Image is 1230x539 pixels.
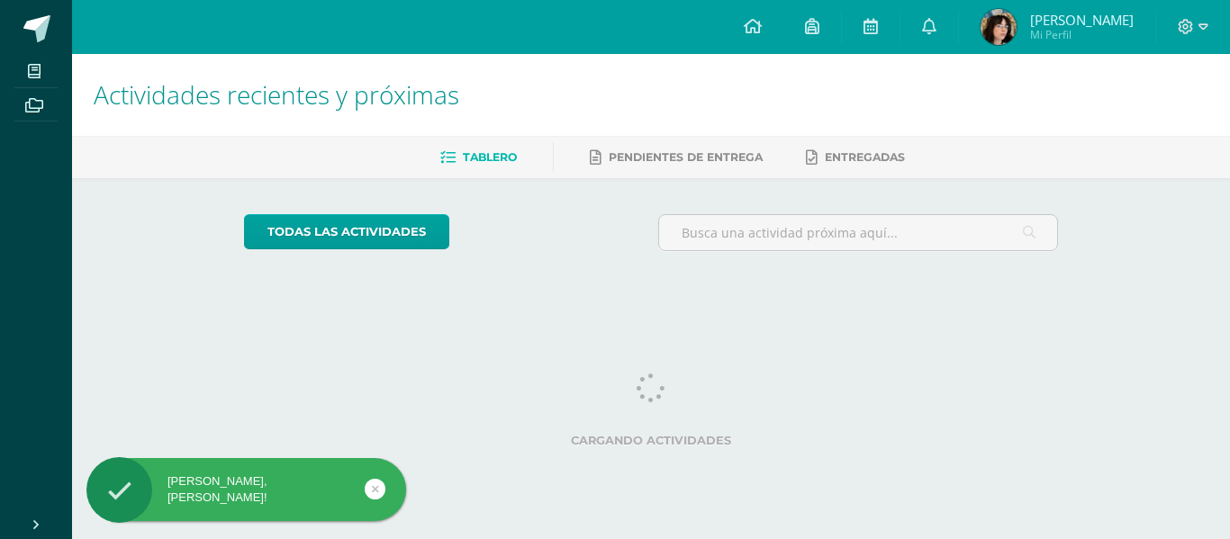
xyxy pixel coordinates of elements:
[806,143,905,172] a: Entregadas
[659,215,1058,250] input: Busca una actividad próxima aquí...
[244,214,449,249] a: todas las Actividades
[86,473,406,506] div: [PERSON_NAME], [PERSON_NAME]!
[590,143,763,172] a: Pendientes de entrega
[440,143,517,172] a: Tablero
[1030,11,1134,29] span: [PERSON_NAME]
[609,150,763,164] span: Pendientes de entrega
[463,150,517,164] span: Tablero
[244,434,1059,447] label: Cargando actividades
[94,77,459,112] span: Actividades recientes y próximas
[1030,27,1134,42] span: Mi Perfil
[825,150,905,164] span: Entregadas
[981,9,1017,45] img: b6ef4143df946817bdea5984daee0ff1.png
